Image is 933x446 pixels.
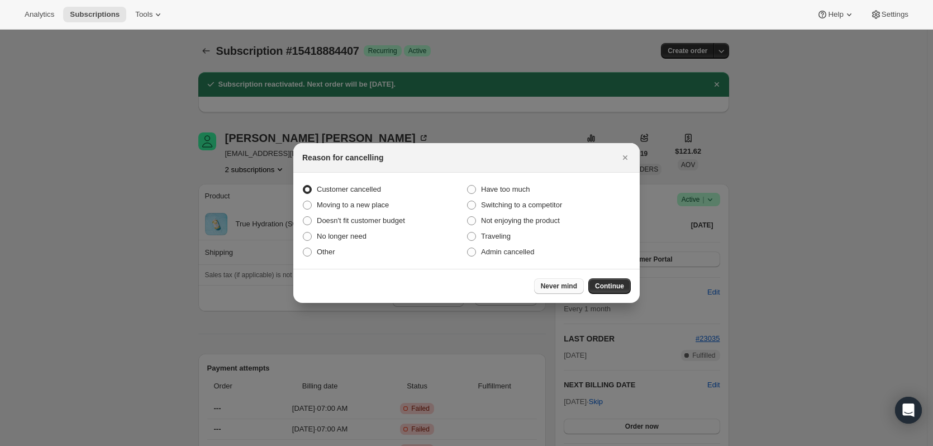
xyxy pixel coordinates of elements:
span: Have too much [481,185,530,193]
span: Analytics [25,10,54,19]
span: Traveling [481,232,511,240]
button: Subscriptions [63,7,126,22]
span: Doesn't fit customer budget [317,216,405,225]
span: No longer need [317,232,366,240]
span: Continue [595,282,624,291]
span: Not enjoying the product [481,216,560,225]
button: Close [617,150,633,165]
span: Moving to a new place [317,201,389,209]
span: Subscriptions [70,10,120,19]
span: Admin cancelled [481,248,534,256]
button: Never mind [534,278,584,294]
span: Switching to a competitor [481,201,562,209]
span: Other [317,248,335,256]
span: Never mind [541,282,577,291]
span: Tools [135,10,153,19]
button: Continue [588,278,631,294]
button: Help [810,7,861,22]
button: Tools [128,7,170,22]
span: Customer cancelled [317,185,381,193]
span: Settings [882,10,908,19]
div: Open Intercom Messenger [895,397,922,424]
button: Settings [864,7,915,22]
span: Help [828,10,843,19]
button: Analytics [18,7,61,22]
h2: Reason for cancelling [302,152,383,163]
